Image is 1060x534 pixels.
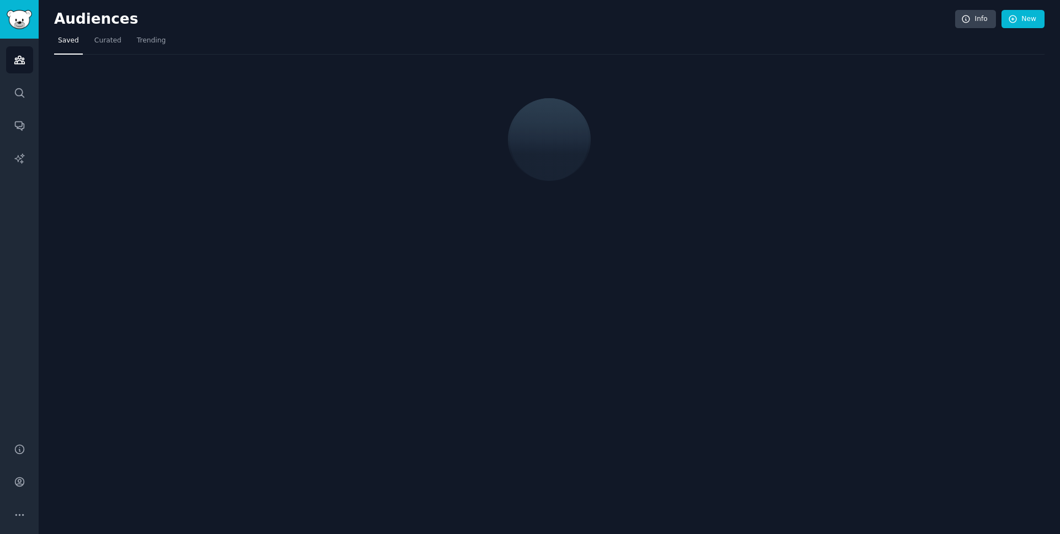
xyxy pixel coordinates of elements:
[91,32,125,55] a: Curated
[955,10,996,29] a: Info
[137,36,166,46] span: Trending
[1001,10,1045,29] a: New
[133,32,169,55] a: Trending
[54,10,955,28] h2: Audiences
[7,10,32,29] img: GummySearch logo
[58,36,79,46] span: Saved
[94,36,121,46] span: Curated
[54,32,83,55] a: Saved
